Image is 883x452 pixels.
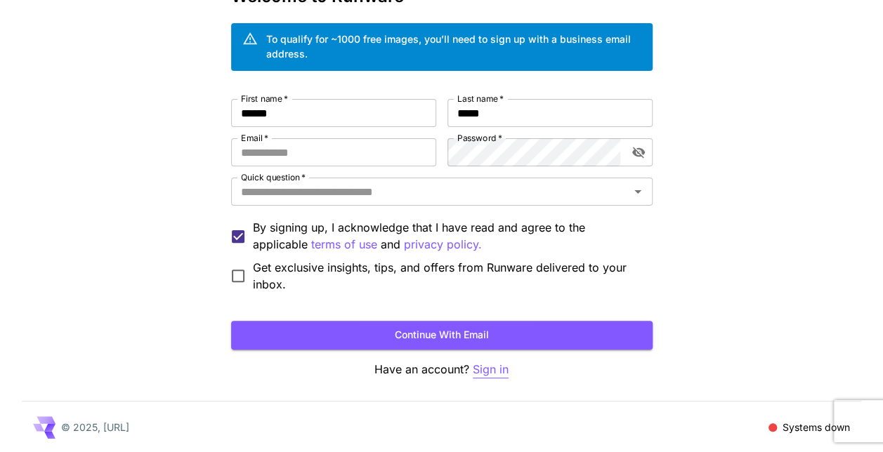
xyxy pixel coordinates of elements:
p: © 2025, [URL] [61,420,129,434]
span: Get exclusive insights, tips, and offers from Runware delivered to your inbox. [253,259,641,293]
p: Systems down [783,420,850,434]
button: Open [628,182,648,201]
button: By signing up, I acknowledge that I have read and agree to the applicable terms of use and [404,236,482,253]
p: privacy policy. [404,236,482,253]
p: terms of use [311,236,377,253]
label: Password [457,132,502,144]
label: Last name [457,93,504,105]
p: By signing up, I acknowledge that I have read and agree to the applicable and [253,219,641,253]
button: Sign in [473,361,509,378]
label: First name [241,93,288,105]
button: toggle password visibility [626,140,651,165]
label: Email [241,132,268,144]
p: Have an account? [231,361,653,378]
label: Quick question [241,171,306,183]
div: To qualify for ~1000 free images, you’ll need to sign up with a business email address. [266,32,641,61]
button: Continue with email [231,321,653,350]
button: By signing up, I acknowledge that I have read and agree to the applicable and privacy policy. [311,236,377,253]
